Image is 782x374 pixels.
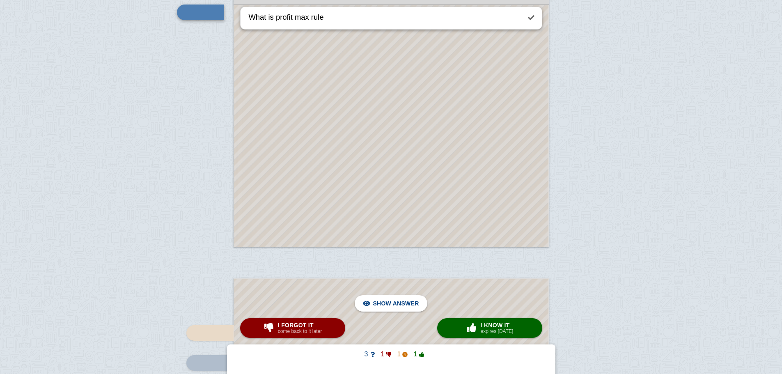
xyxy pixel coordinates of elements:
[408,351,424,358] span: 1
[437,318,542,338] button: I know itexpires [DATE]
[391,351,408,358] span: 1
[373,294,419,312] span: Show answer
[278,322,322,328] span: I forgot it
[352,348,431,361] button: 3111
[375,351,391,358] span: 1
[481,328,514,334] small: expires [DATE]
[355,295,427,312] button: Show answer
[358,351,375,358] span: 3
[240,318,345,338] button: I forgot itcome back to it later
[278,328,322,334] small: come back to it later
[247,7,521,29] textarea: What is profit max rule
[481,322,514,328] span: I know it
